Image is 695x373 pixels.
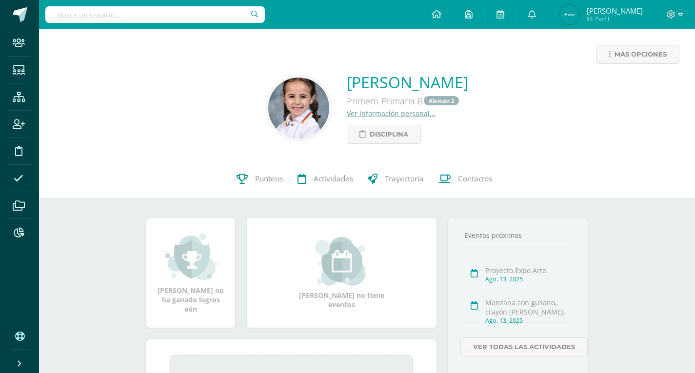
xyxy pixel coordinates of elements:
a: Más opciones [596,45,679,64]
div: [PERSON_NAME] no tiene eventos [293,237,391,309]
a: Trayectoria [360,159,431,198]
a: [PERSON_NAME] [347,72,468,93]
div: Ago. 13, 2025 [485,275,573,283]
a: Actividades [290,159,360,198]
a: Disciplina [347,125,421,144]
div: Ago. 13, 2025 [485,316,573,325]
div: Proyecto Expo Arte. [485,266,573,275]
span: Actividades [314,174,353,184]
div: Primero Primaria B [347,93,468,109]
div: [PERSON_NAME] no ha ganado logros aún [156,232,225,314]
div: Eventos próximos [460,231,576,240]
a: Ver información personal... [347,109,436,118]
a: Contactos [431,159,499,198]
span: Punteos [255,174,283,184]
img: 1f078f40bf1eb2943c251db68d891247.png [268,78,329,138]
a: Punteos [229,159,290,198]
a: Ver todas las actividades [460,337,588,356]
img: 8986ee2968fb0eee435837f5fb0f8960.png [560,5,579,24]
div: Manzana con gusano, crayón [PERSON_NAME]. [485,298,573,316]
img: achievement_small.png [164,232,218,281]
input: Busca un usuario... [45,6,265,23]
span: Mi Perfil [587,15,643,23]
span: Disciplina [370,125,408,143]
span: Contactos [458,174,492,184]
img: event_small.png [315,237,368,286]
span: Trayectoria [385,174,424,184]
span: [PERSON_NAME] [587,6,643,16]
span: Más opciones [615,45,667,63]
a: Alemán 2 [424,96,459,105]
